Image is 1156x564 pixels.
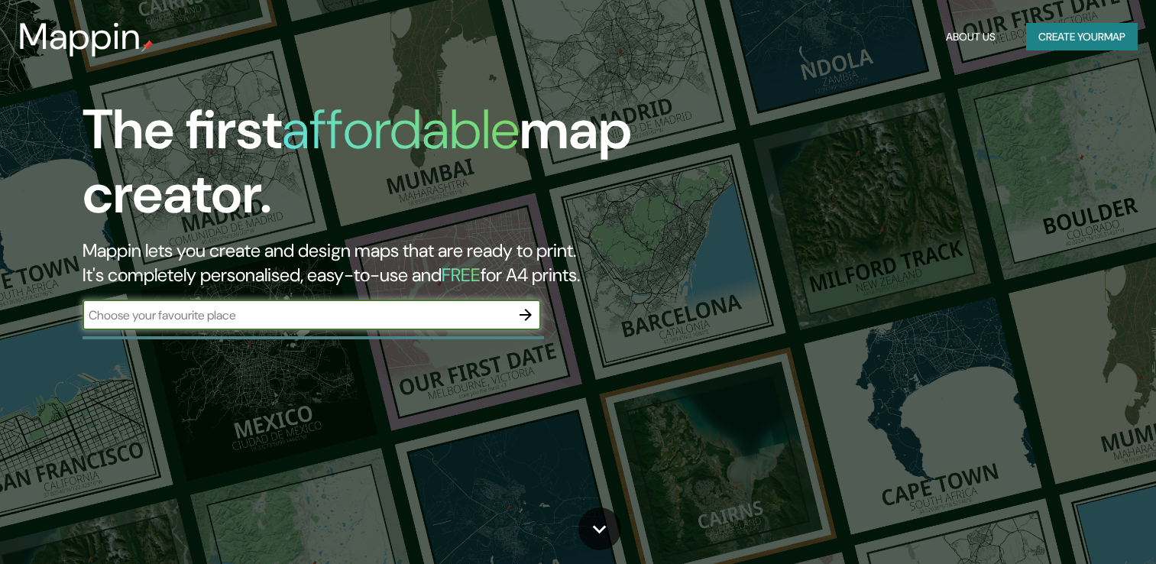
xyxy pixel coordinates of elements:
h3: Mappin [18,15,141,58]
button: About Us [940,23,1002,51]
h5: FREE [442,263,481,287]
input: Choose your favourite place [83,306,510,324]
h1: affordable [282,94,520,165]
button: Create yourmap [1026,23,1138,51]
img: mappin-pin [141,40,154,52]
h2: Mappin lets you create and design maps that are ready to print. It's completely personalised, eas... [83,238,661,287]
h1: The first map creator. [83,98,661,238]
